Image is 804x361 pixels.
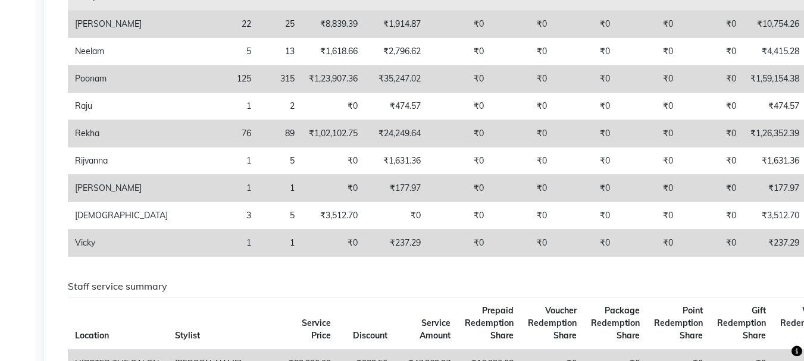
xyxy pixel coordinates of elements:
[554,120,617,147] td: ₹0
[365,65,428,93] td: ₹35,247.02
[175,120,258,147] td: 76
[554,175,617,202] td: ₹0
[491,65,554,93] td: ₹0
[302,65,365,93] td: ₹1,23,907.36
[258,202,302,230] td: 5
[175,93,258,120] td: 1
[258,230,302,257] td: 1
[365,175,428,202] td: ₹177.97
[428,38,491,65] td: ₹0
[175,38,258,65] td: 5
[491,147,554,175] td: ₹0
[75,330,109,341] span: Location
[617,230,680,257] td: ₹0
[302,202,365,230] td: ₹3,512.70
[717,305,766,341] span: Gift Redemption Share
[302,318,331,341] span: Service Price
[617,93,680,120] td: ₹0
[365,230,428,257] td: ₹237.29
[554,11,617,38] td: ₹0
[680,120,743,147] td: ₹0
[175,175,258,202] td: 1
[302,120,365,147] td: ₹1,02,102.75
[175,11,258,38] td: 22
[491,202,554,230] td: ₹0
[302,147,365,175] td: ₹0
[365,202,428,230] td: ₹0
[428,147,491,175] td: ₹0
[258,120,302,147] td: 89
[428,230,491,257] td: ₹0
[554,38,617,65] td: ₹0
[617,175,680,202] td: ₹0
[680,93,743,120] td: ₹0
[654,305,703,341] span: Point Redemption Share
[302,38,365,65] td: ₹1,618.66
[528,305,577,341] span: Voucher Redemption Share
[302,93,365,120] td: ₹0
[554,202,617,230] td: ₹0
[428,65,491,93] td: ₹0
[554,65,617,93] td: ₹0
[491,93,554,120] td: ₹0
[428,120,491,147] td: ₹0
[491,38,554,65] td: ₹0
[428,11,491,38] td: ₹0
[68,230,175,257] td: Vicky
[68,38,175,65] td: Neelam
[617,38,680,65] td: ₹0
[680,38,743,65] td: ₹0
[428,202,491,230] td: ₹0
[68,175,175,202] td: [PERSON_NAME]
[428,93,491,120] td: ₹0
[554,93,617,120] td: ₹0
[302,175,365,202] td: ₹0
[258,38,302,65] td: 13
[258,93,302,120] td: 2
[365,120,428,147] td: ₹24,249.64
[68,93,175,120] td: Raju
[617,65,680,93] td: ₹0
[554,147,617,175] td: ₹0
[680,175,743,202] td: ₹0
[353,330,387,341] span: Discount
[68,147,175,175] td: Rijvanna
[68,11,175,38] td: [PERSON_NAME]
[68,65,175,93] td: Poonam
[617,11,680,38] td: ₹0
[175,202,258,230] td: 3
[491,11,554,38] td: ₹0
[365,38,428,65] td: ₹2,796.62
[680,230,743,257] td: ₹0
[465,305,514,341] span: Prepaid Redemption Share
[491,120,554,147] td: ₹0
[420,318,451,341] span: Service Amount
[175,230,258,257] td: 1
[302,11,365,38] td: ₹8,839.39
[680,147,743,175] td: ₹0
[258,65,302,93] td: 315
[428,175,491,202] td: ₹0
[617,120,680,147] td: ₹0
[617,147,680,175] td: ₹0
[617,202,680,230] td: ₹0
[680,65,743,93] td: ₹0
[68,120,175,147] td: Rekha
[302,230,365,257] td: ₹0
[175,330,200,341] span: Stylist
[175,147,258,175] td: 1
[491,175,554,202] td: ₹0
[68,202,175,230] td: [DEMOGRAPHIC_DATA]
[258,147,302,175] td: 5
[365,147,428,175] td: ₹1,631.36
[365,93,428,120] td: ₹474.57
[68,281,778,292] h6: Staff service summary
[680,11,743,38] td: ₹0
[591,305,640,341] span: Package Redemption Share
[680,202,743,230] td: ₹0
[365,11,428,38] td: ₹1,914.87
[175,65,258,93] td: 125
[258,11,302,38] td: 25
[491,230,554,257] td: ₹0
[258,175,302,202] td: 1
